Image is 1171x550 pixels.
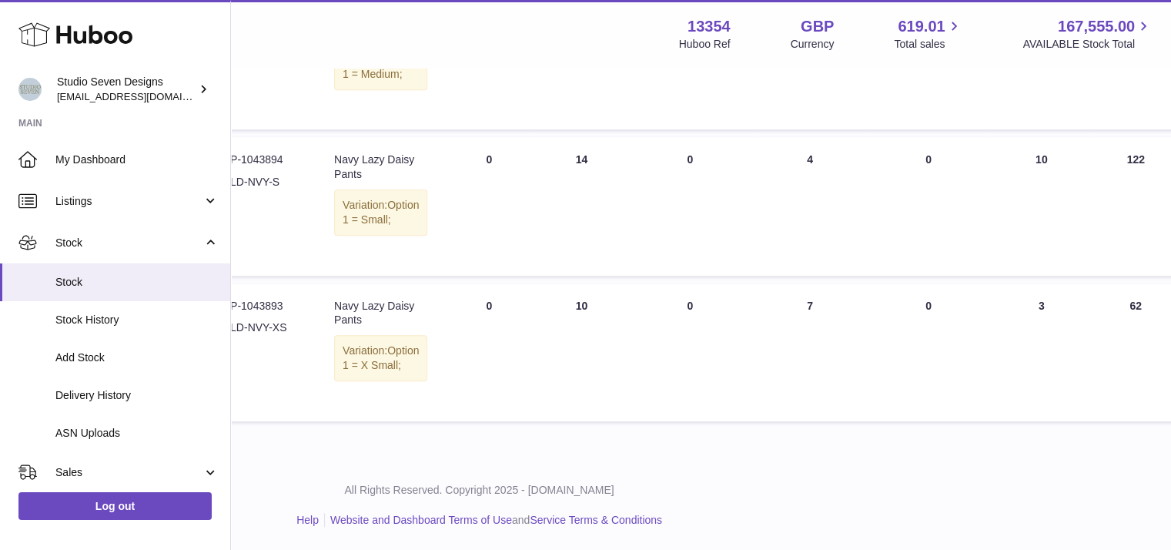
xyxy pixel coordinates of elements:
dd: P-1043894 [230,153,303,167]
td: 14 [535,137,627,275]
td: 0 [627,283,752,421]
div: Navy Lazy Daisy Pants [334,299,427,328]
a: Help [296,514,319,526]
td: 0 [627,137,752,275]
td: 10 [989,137,1094,275]
a: Website and Dashboard Terms of Use [330,514,512,526]
img: contact.studiosevendesigns@gmail.com [18,78,42,101]
div: Navy Lazy Daisy Pants [334,153,427,182]
dd: LD-NVY-XS [230,320,303,350]
a: 619.01 Total sales [894,16,962,52]
span: [EMAIL_ADDRESS][DOMAIN_NAME] [57,90,226,102]
span: Stock History [55,313,219,327]
div: Variation: [334,335,427,381]
td: 10 [535,283,627,421]
dd: LD-NVY-S [230,175,303,204]
strong: GBP [801,16,834,37]
span: Add Stock [55,350,219,365]
span: My Dashboard [55,153,219,167]
span: Total sales [894,37,962,52]
span: AVAILABLE Stock Total [1022,37,1153,52]
div: Huboo Ref [679,37,731,52]
span: Option 1 = Medium; [343,53,419,80]
td: 4 [752,137,868,275]
span: Sales [55,465,202,480]
span: 167,555.00 [1058,16,1135,37]
div: Variation: [334,189,427,236]
td: 0 [443,137,535,275]
dd: P-1043893 [230,299,303,314]
a: 167,555.00 AVAILABLE Stock Total [1022,16,1153,52]
td: 3 [989,283,1094,421]
div: Studio Seven Designs [57,75,196,104]
span: 0 [925,300,932,312]
a: Service Terms & Conditions [530,514,662,526]
td: 0 [443,283,535,421]
span: 619.01 [898,16,945,37]
span: Listings [55,194,202,209]
span: Delivery History [55,388,219,403]
a: Log out [18,492,212,520]
td: 7 [752,283,868,421]
div: Currency [791,37,835,52]
strong: 13354 [688,16,731,37]
li: and [325,513,662,528]
span: Stock [55,236,202,250]
span: Stock [55,275,219,290]
span: 0 [925,153,932,166]
p: All Rights Reserved. Copyright 2025 - [DOMAIN_NAME] [22,483,937,498]
span: ASN Uploads [55,426,219,441]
